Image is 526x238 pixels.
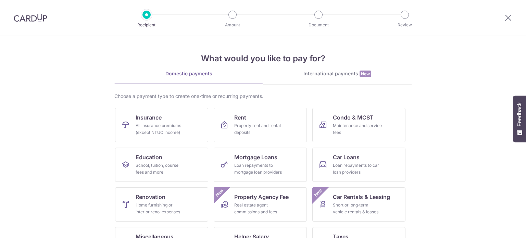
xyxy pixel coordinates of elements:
[263,70,412,77] div: International payments
[136,202,185,215] div: Home furnishing or interior reno-expenses
[136,162,185,176] div: School, tuition, course fees and more
[214,187,225,199] span: New
[214,148,307,182] a: Mortgage LoansLoan repayments to mortgage loan providers
[114,70,263,77] div: Domestic payments
[234,113,246,122] span: Rent
[214,108,307,142] a: RentProperty rent and rental deposits
[114,52,412,65] h4: What would you like to pay for?
[234,162,284,176] div: Loan repayments to mortgage loan providers
[234,153,277,161] span: Mortgage Loans
[114,93,412,100] div: Choose a payment type to create one-time or recurring payments.
[360,71,371,77] span: New
[115,187,208,222] a: RenovationHome furnishing or interior reno-expenses
[14,14,47,22] img: CardUp
[115,108,208,142] a: InsuranceAll insurance premiums (except NTUC Income)
[312,108,405,142] a: Condo & MCSTMaintenance and service fees
[115,148,208,182] a: EducationSchool, tuition, course fees and more
[379,22,430,28] p: Review
[333,202,382,215] div: Short or long‑term vehicle rentals & leases
[312,148,405,182] a: Car LoansLoan repayments to car loan providers
[312,187,405,222] a: Car Rentals & LeasingShort or long‑term vehicle rentals & leasesNew
[136,153,162,161] span: Education
[313,187,324,199] span: New
[136,193,165,201] span: Renovation
[333,113,374,122] span: Condo & MCST
[333,153,360,161] span: Car Loans
[214,187,307,222] a: Property Agency FeeReal estate agent commissions and feesNew
[293,22,344,28] p: Document
[136,113,162,122] span: Insurance
[333,193,390,201] span: Car Rentals & Leasing
[513,96,526,142] button: Feedback - Show survey
[207,22,258,28] p: Amount
[333,162,382,176] div: Loan repayments to car loan providers
[234,193,289,201] span: Property Agency Fee
[121,22,172,28] p: Recipient
[480,217,519,235] iframe: Opens a widget where you can find more information
[333,122,382,136] div: Maintenance and service fees
[516,102,523,126] span: Feedback
[136,122,185,136] div: All insurance premiums (except NTUC Income)
[234,122,284,136] div: Property rent and rental deposits
[234,202,284,215] div: Real estate agent commissions and fees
